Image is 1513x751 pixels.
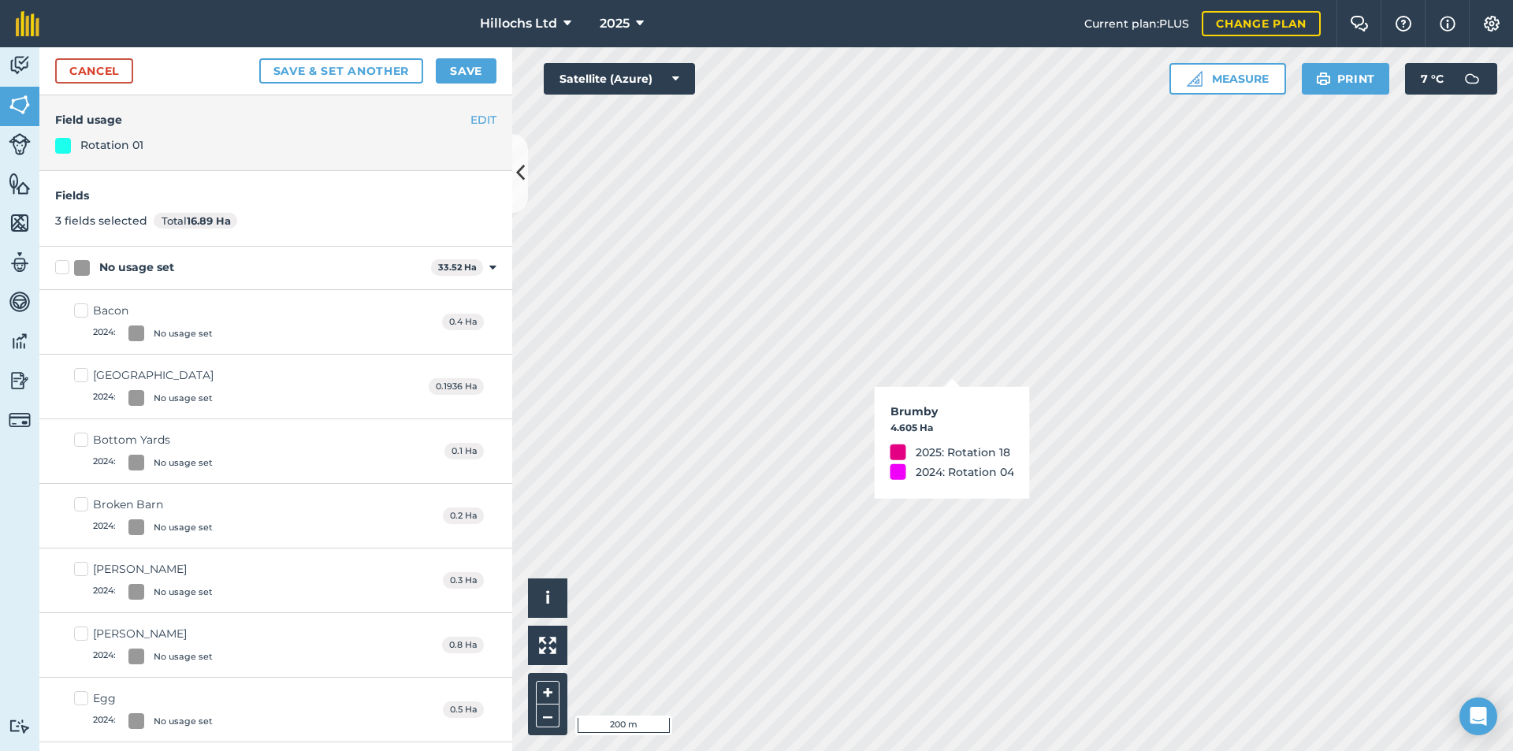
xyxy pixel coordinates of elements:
[429,378,484,395] span: 0.1936 Ha
[1456,63,1488,95] img: svg+xml;base64,PD94bWwgdmVyc2lvbj0iMS4wIiBlbmNvZGluZz0idXRmLTgiPz4KPCEtLSBHZW5lcmF0b3I6IEFkb2JlIE...
[93,496,213,513] div: Broken Barn
[600,14,630,33] span: 2025
[9,54,31,77] img: svg+xml;base64,PD94bWwgdmVyc2lvbj0iMS4wIiBlbmNvZGluZz0idXRmLTgiPz4KPCEtLSBHZW5lcmF0b3I6IEFkb2JlIE...
[1302,63,1390,95] button: Print
[93,367,214,384] div: [GEOGRAPHIC_DATA]
[16,11,39,36] img: fieldmargin Logo
[1169,63,1286,95] button: Measure
[99,259,174,276] div: No usage set
[545,588,550,608] span: i
[9,369,31,392] img: svg+xml;base64,PD94bWwgdmVyc2lvbj0iMS4wIiBlbmNvZGluZz0idXRmLTgiPz4KPCEtLSBHZW5lcmF0b3I6IEFkb2JlIE...
[154,213,237,229] span: Total
[9,329,31,353] img: svg+xml;base64,PD94bWwgdmVyc2lvbj0iMS4wIiBlbmNvZGluZz0idXRmLTgiPz4KPCEtLSBHZW5lcmF0b3I6IEFkb2JlIE...
[93,649,116,664] span: 2024 :
[93,584,116,600] span: 2024 :
[154,715,213,728] div: No usage set
[9,93,31,117] img: svg+xml;base64,PHN2ZyB4bWxucz0iaHR0cDovL3d3dy53My5vcmcvMjAwMC9zdmciIHdpZHRoPSI1NiIgaGVpZ2h0PSI2MC...
[187,214,231,227] strong: 16.89 Ha
[154,650,213,664] div: No usage set
[55,187,496,204] h4: Fields
[1350,16,1369,32] img: Two speech bubbles overlapping with the left bubble in the forefront
[93,690,213,707] div: Egg
[442,314,484,330] span: 0.4 Ha
[9,211,31,235] img: svg+xml;base64,PHN2ZyB4bWxucz0iaHR0cDovL3d3dy53My5vcmcvMjAwMC9zdmciIHdpZHRoPSI1NiIgaGVpZ2h0PSI2MC...
[1084,15,1189,32] span: Current plan : PLUS
[1316,69,1331,88] img: svg+xml;base64,PHN2ZyB4bWxucz0iaHR0cDovL3d3dy53My5vcmcvMjAwMC9zdmciIHdpZHRoPSIxOSIgaGVpZ2h0PSIyNC...
[443,507,484,524] span: 0.2 Ha
[55,58,133,84] a: Cancel
[1459,697,1497,735] div: Open Intercom Messenger
[470,111,496,128] button: EDIT
[444,443,484,459] span: 0.1 Ha
[536,681,559,705] button: +
[443,572,484,589] span: 0.3 Ha
[93,303,213,319] div: Bacon
[93,390,116,406] span: 2024 :
[154,392,213,405] div: No usage set
[9,251,31,274] img: svg+xml;base64,PD94bWwgdmVyc2lvbj0iMS4wIiBlbmNvZGluZz0idXRmLTgiPz4KPCEtLSBHZW5lcmF0b3I6IEFkb2JlIE...
[438,262,477,273] strong: 33.52 Ha
[544,63,695,95] button: Satellite (Azure)
[93,519,116,535] span: 2024 :
[80,136,143,154] div: Rotation 01
[55,111,496,128] h4: Field usage
[443,701,484,718] span: 0.5 Ha
[1440,14,1455,33] img: svg+xml;base64,PHN2ZyB4bWxucz0iaHR0cDovL3d3dy53My5vcmcvMjAwMC9zdmciIHdpZHRoPSIxNyIgaGVpZ2h0PSIxNy...
[536,705,559,727] button: –
[154,521,213,534] div: No usage set
[1394,16,1413,32] img: A question mark icon
[480,14,557,33] span: Hillochs Ltd
[539,637,556,654] img: Four arrows, one pointing top left, one top right, one bottom right and the last bottom left
[890,422,933,433] strong: 4.605 Ha
[9,719,31,734] img: svg+xml;base64,PD94bWwgdmVyc2lvbj0iMS4wIiBlbmNvZGluZz0idXRmLTgiPz4KPCEtLSBHZW5lcmF0b3I6IEFkb2JlIE...
[436,58,496,84] button: Save
[154,456,213,470] div: No usage set
[1421,63,1444,95] span: 7 ° C
[154,586,213,599] div: No usage set
[916,443,1010,460] div: 2025: Rotation 18
[9,290,31,314] img: svg+xml;base64,PD94bWwgdmVyc2lvbj0iMS4wIiBlbmNvZGluZz0idXRmLTgiPz4KPCEtLSBHZW5lcmF0b3I6IEFkb2JlIE...
[93,455,116,470] span: 2024 :
[93,626,213,642] div: [PERSON_NAME]
[890,403,1014,420] h3: Brumby
[528,578,567,618] button: i
[1202,11,1321,36] a: Change plan
[93,432,213,448] div: Bottom Yards
[1187,71,1203,87] img: Ruler icon
[93,713,116,729] span: 2024 :
[9,172,31,195] img: svg+xml;base64,PHN2ZyB4bWxucz0iaHR0cDovL3d3dy53My5vcmcvMjAwMC9zdmciIHdpZHRoPSI1NiIgaGVpZ2h0PSI2MC...
[916,463,1014,481] div: 2024: Rotation 04
[259,58,424,84] button: Save & set another
[442,637,484,653] span: 0.8 Ha
[93,325,116,341] span: 2024 :
[9,409,31,431] img: svg+xml;base64,PD94bWwgdmVyc2lvbj0iMS4wIiBlbmNvZGluZz0idXRmLTgiPz4KPCEtLSBHZW5lcmF0b3I6IEFkb2JlIE...
[1482,16,1501,32] img: A cog icon
[154,327,213,340] div: No usage set
[55,214,147,228] span: 3 fields selected
[93,561,213,578] div: [PERSON_NAME]
[9,133,31,155] img: svg+xml;base64,PD94bWwgdmVyc2lvbj0iMS4wIiBlbmNvZGluZz0idXRmLTgiPz4KPCEtLSBHZW5lcmF0b3I6IEFkb2JlIE...
[1405,63,1497,95] button: 7 °C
